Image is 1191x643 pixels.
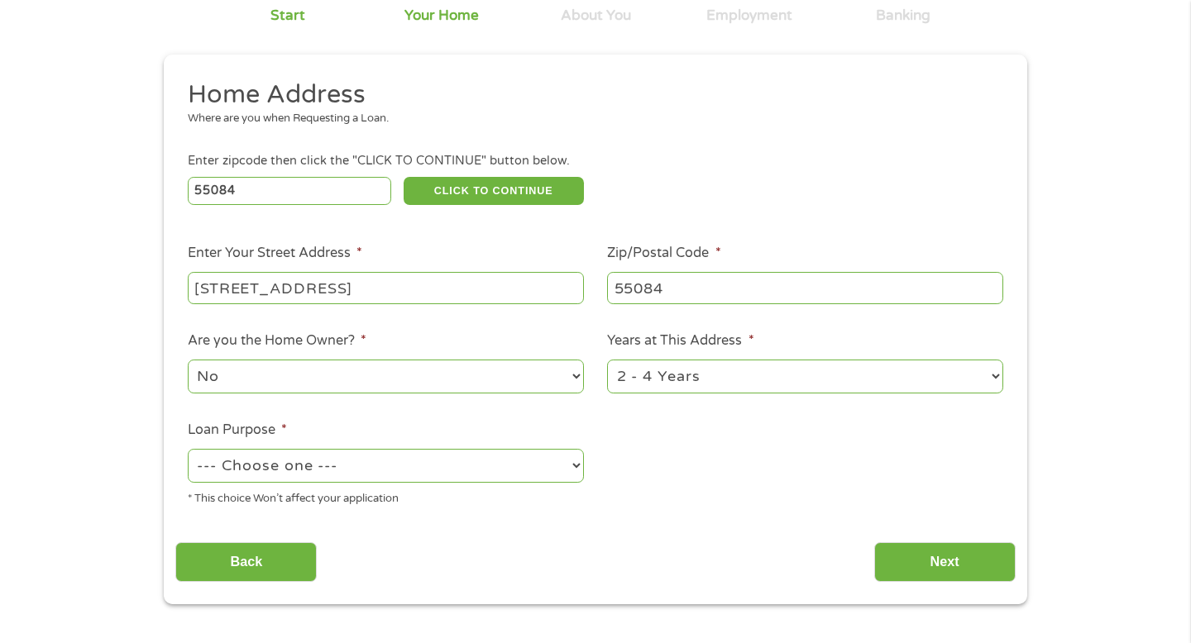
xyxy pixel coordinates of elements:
label: Loan Purpose [188,422,287,439]
label: Zip/Postal Code [607,245,720,262]
div: About You [561,7,631,25]
input: Enter Zipcode (e.g 01510) [188,177,392,205]
div: Where are you when Requesting a Loan. [188,111,992,127]
div: Employment [706,7,792,25]
div: Your Home [404,7,479,25]
input: Next [874,542,1016,583]
label: Enter Your Street Address [188,245,362,262]
div: Enter zipcode then click the "CLICK TO CONTINUE" button below. [188,152,1003,170]
label: Are you the Home Owner? [188,332,366,350]
div: Start [270,7,305,25]
input: Back [175,542,317,583]
div: * This choice Won’t affect your application [188,485,584,507]
label: Years at This Address [607,332,753,350]
div: Banking [876,7,930,25]
button: CLICK TO CONTINUE [404,177,584,205]
h2: Home Address [188,79,992,112]
input: 1 Main Street [188,272,584,303]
